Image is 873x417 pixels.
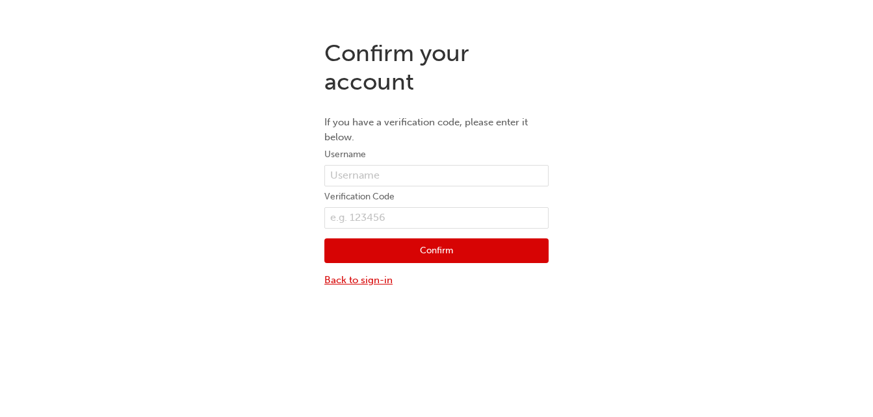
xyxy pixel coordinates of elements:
[324,39,549,95] h1: Confirm your account
[324,115,549,144] p: If you have a verification code, please enter it below.
[324,165,549,187] input: Username
[324,273,549,288] a: Back to sign-in
[324,189,549,205] label: Verification Code
[324,147,549,162] label: Username
[324,207,549,229] input: e.g. 123456
[324,238,549,263] button: Confirm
